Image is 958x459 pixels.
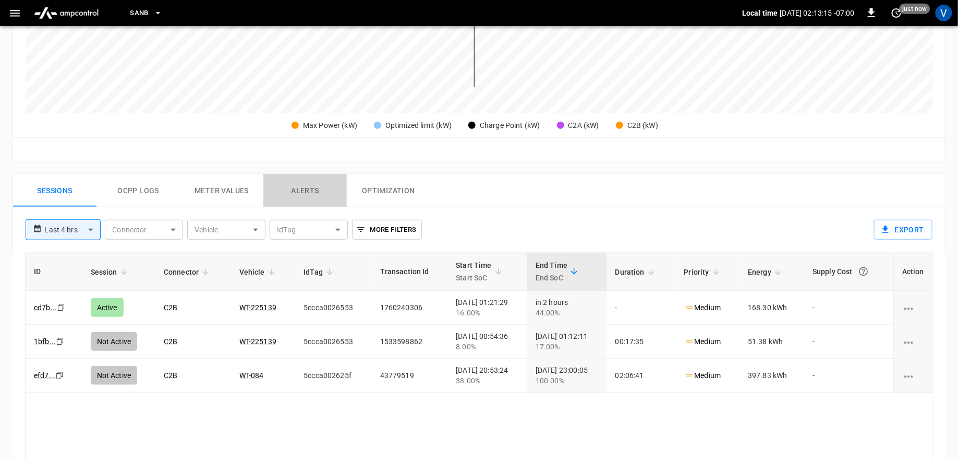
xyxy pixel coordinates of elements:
[34,337,56,346] a: 1bfb...
[295,291,371,325] td: 5ccca0026553
[456,365,519,386] div: [DATE] 20:53:24
[900,4,930,14] span: just now
[26,253,82,291] th: ID
[164,337,177,346] a: C2B
[164,371,177,380] a: C2B
[385,120,452,131] div: Optimized limit (kW)
[607,291,676,325] td: -
[902,370,924,381] div: charging session options
[902,302,924,313] div: charging session options
[627,120,658,131] div: C2B (kW)
[684,302,721,313] p: Medium
[91,298,124,317] div: Active
[91,332,138,351] div: Not Active
[936,5,952,21] div: profile-icon
[372,253,448,291] th: Transaction Id
[748,266,785,278] span: Energy
[456,375,519,386] div: 38.00%
[30,3,103,23] img: ampcontrol.io logo
[456,297,519,318] div: [DATE] 01:21:29
[456,259,505,284] span: Start TimeStart SoC
[739,325,804,359] td: 51.38 kWh
[536,342,599,352] div: 17.00%
[480,120,540,131] div: Charge Point (kW)
[456,259,492,284] div: Start Time
[347,174,430,207] button: Optimization
[684,266,723,278] span: Priority
[804,291,893,325] td: -
[456,331,519,352] div: [DATE] 00:54:36
[456,272,492,284] p: Start SoC
[813,262,885,281] div: Supply Cost
[34,371,55,380] a: efd7...
[239,266,278,278] span: Vehicle
[780,8,855,18] p: [DATE] 02:13:15 -07:00
[607,325,676,359] td: 00:17:35
[607,359,676,393] td: 02:06:41
[55,370,65,381] div: copy
[126,3,166,23] button: SanB
[352,220,421,240] button: More Filters
[536,297,599,318] div: in 2 hours
[263,174,347,207] button: Alerts
[56,302,67,313] div: copy
[304,266,336,278] span: IdTag
[739,291,804,325] td: 168.30 kWh
[372,325,448,359] td: 1533598862
[34,303,57,312] a: cd7b...
[684,370,721,381] p: Medium
[568,120,599,131] div: C2A (kW)
[536,259,581,284] span: End TimeEnd SoC
[164,303,177,312] a: C2B
[239,337,276,346] a: WT-225139
[239,303,276,312] a: WT-225139
[536,331,599,352] div: [DATE] 01:12:11
[295,325,371,359] td: 5ccca0026553
[372,291,448,325] td: 1760240306
[91,266,131,278] span: Session
[902,336,924,347] div: charging session options
[804,359,893,393] td: -
[91,366,138,385] div: Not Active
[13,174,96,207] button: Sessions
[295,359,371,393] td: 5ccca002625f
[55,336,66,347] div: copy
[456,342,519,352] div: 8.00%
[536,259,567,284] div: End Time
[130,7,149,19] span: SanB
[854,262,873,281] button: The cost of your charging session based on your supply rates
[536,375,599,386] div: 100.00%
[164,266,212,278] span: Connector
[684,336,721,347] p: Medium
[893,253,932,291] th: Action
[180,174,263,207] button: Meter Values
[804,325,893,359] td: -
[456,308,519,318] div: 16.00%
[739,359,804,393] td: 397.83 kWh
[96,174,180,207] button: Ocpp logs
[44,220,101,240] div: Last 4 hrs
[536,308,599,318] div: 44.00%
[888,5,905,21] button: set refresh interval
[874,220,932,240] button: Export
[742,8,778,18] p: Local time
[615,266,658,278] span: Duration
[536,272,567,284] p: End SoC
[26,253,932,393] table: sessions table
[303,120,357,131] div: Max Power (kW)
[239,371,264,380] a: WT-084
[536,365,599,386] div: [DATE] 23:00:05
[372,359,448,393] td: 43779519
